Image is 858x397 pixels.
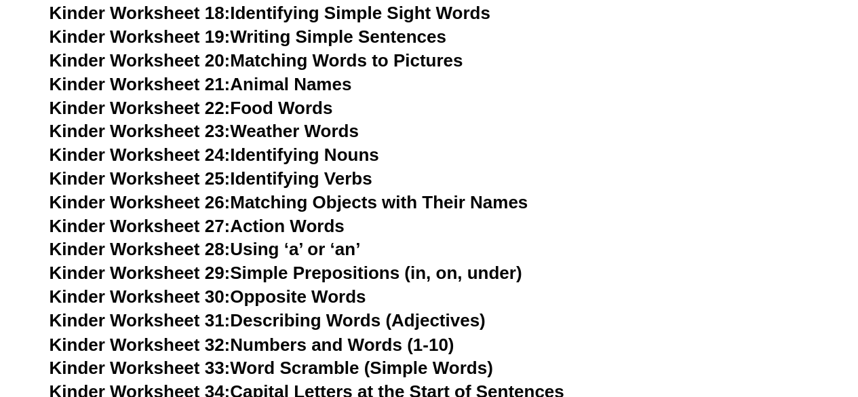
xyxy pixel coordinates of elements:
[50,26,231,47] span: Kinder Worksheet 19:
[50,50,463,71] a: Kinder Worksheet 20:Matching Words to Pictures
[50,310,231,330] span: Kinder Worksheet 31:
[50,334,231,354] span: Kinder Worksheet 32:
[50,50,231,71] span: Kinder Worksheet 20:
[50,286,231,307] span: Kinder Worksheet 30:
[50,216,345,236] a: Kinder Worksheet 27:Action Words
[50,74,352,94] a: Kinder Worksheet 21:Animal Names
[50,26,446,47] a: Kinder Worksheet 19:Writing Simple Sentences
[50,263,522,283] a: Kinder Worksheet 29:Simple Prepositions (in, on, under)
[50,121,231,141] span: Kinder Worksheet 23:
[50,357,493,377] a: Kinder Worksheet 33:Word Scramble (Simple Words)
[50,3,490,23] a: Kinder Worksheet 18:Identifying Simple Sight Words
[50,168,231,189] span: Kinder Worksheet 25:
[50,3,231,23] span: Kinder Worksheet 18:
[50,74,231,94] span: Kinder Worksheet 21:
[50,263,231,283] span: Kinder Worksheet 29:
[50,145,231,165] span: Kinder Worksheet 24:
[50,168,372,189] a: Kinder Worksheet 25:Identifying Verbs
[50,310,486,330] a: Kinder Worksheet 31:Describing Words (Adjectives)
[50,145,379,165] a: Kinder Worksheet 24:Identifying Nouns
[50,192,231,212] span: Kinder Worksheet 26:
[50,216,231,236] span: Kinder Worksheet 27:
[50,239,231,259] span: Kinder Worksheet 28:
[50,192,528,212] a: Kinder Worksheet 26:Matching Objects with Their Names
[50,239,361,259] a: Kinder Worksheet 28:Using ‘a’ or ‘an’
[50,334,454,354] a: Kinder Worksheet 32:Numbers and Words (1-10)
[632,244,858,397] iframe: Chat Widget
[50,286,366,307] a: Kinder Worksheet 30:Opposite Words
[50,357,231,377] span: Kinder Worksheet 33:
[50,98,333,118] a: Kinder Worksheet 22:Food Words
[50,121,359,141] a: Kinder Worksheet 23:Weather Words
[50,98,231,118] span: Kinder Worksheet 22:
